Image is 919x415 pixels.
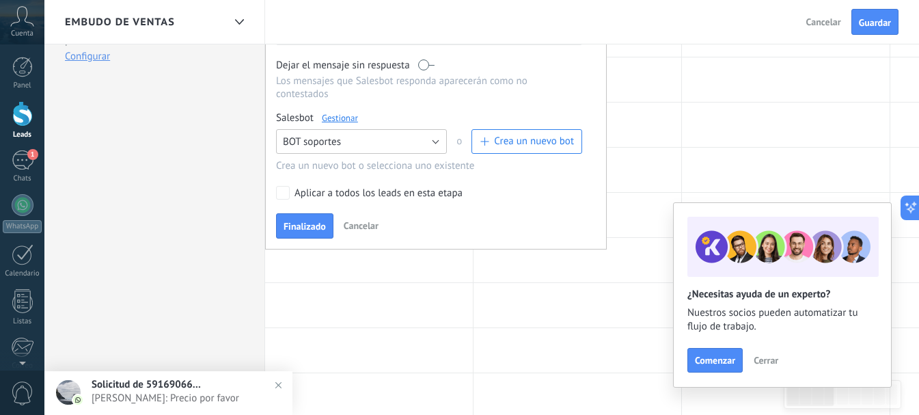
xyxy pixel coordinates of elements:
[27,149,38,160] span: 1
[11,29,33,38] span: Cuenta
[494,135,574,148] span: Crea un nuevo bot
[3,131,42,139] div: Leads
[294,187,463,200] div: Aplicar a todos los leads en esta etapa
[3,317,42,326] div: Listas
[687,306,877,334] span: Nuestros socios pueden automatizar tu flujo de trabajo.
[3,269,42,278] div: Calendario
[92,378,201,391] span: Solicitud de 59169066402
[447,129,471,154] span: o
[276,111,582,124] div: Salesbot
[859,18,891,27] span: Guardar
[73,395,83,405] img: com.amocrm.amocrmwa.svg
[284,222,326,231] span: Finalizado
[695,356,735,365] span: Comenzar
[3,174,42,183] div: Chats
[276,59,410,72] span: Dejar el mensaje sin respuesta
[276,159,582,172] div: Crea un nuevo bot o selecciona uno existente
[276,129,447,154] button: BOT soportes
[3,220,42,233] div: WhatsApp
[276,213,333,239] button: Finalizado
[3,81,42,90] div: Panel
[276,75,582,101] p: Los mensajes que Salesbot responda aparecerán como no contestados
[747,350,784,371] button: Cerrar
[754,356,778,365] span: Cerrar
[851,9,899,35] button: Guardar
[687,288,877,301] h2: ¿Necesitas ayuda de un experto?
[228,9,251,36] div: Embudo de ventas
[44,371,292,415] a: Solicitud de 59169066402[PERSON_NAME]: Precio por favor
[283,135,341,148] span: BOT soportes
[344,219,379,232] span: Cancelar
[92,392,273,405] span: [PERSON_NAME]: Precio por favor
[471,129,582,154] button: Crea un nuevo bot
[65,16,175,29] span: Embudo de ventas
[687,348,743,373] button: Comenzar
[338,215,384,236] button: Cancelar
[269,375,288,395] img: close_notification.svg
[65,50,110,63] button: Configurar
[322,112,358,124] a: Gestionar
[801,12,847,32] button: Cancelar
[806,16,841,28] span: Cancelar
